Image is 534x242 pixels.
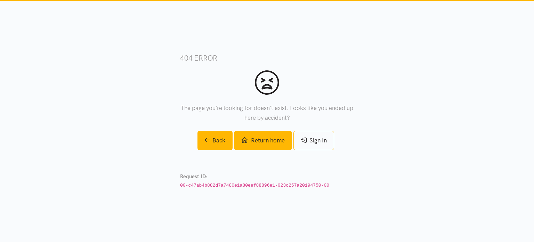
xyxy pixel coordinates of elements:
[180,173,208,180] strong: Request ID:
[180,183,329,188] code: 00-c47ab4b882d7a7480e1a80eef88896e1-023c257a20194750-00
[234,131,292,150] a: Return home
[197,131,233,150] a: Back
[293,131,334,150] a: Sign In
[180,53,354,63] h3: 404 error
[180,103,354,122] p: The page you're looking for doesn't exist. Looks like you ended up here by accident?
